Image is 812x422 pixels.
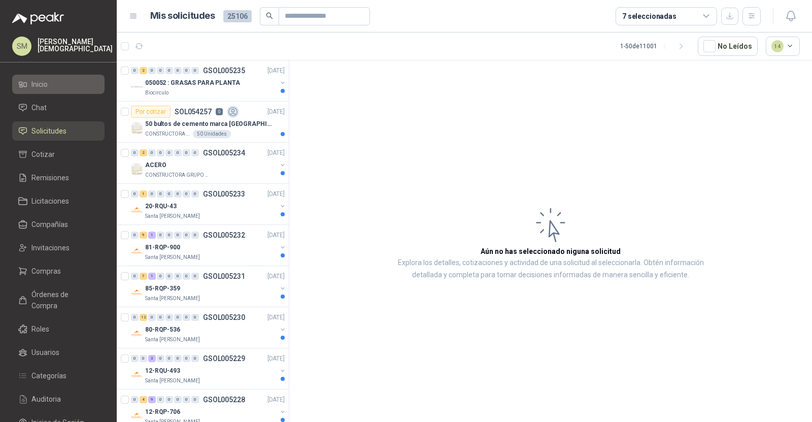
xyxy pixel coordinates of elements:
div: 0 [183,314,190,321]
div: 0 [131,355,139,362]
div: 0 [157,396,164,403]
a: Cotizar [12,145,105,164]
div: 0 [183,232,190,239]
p: GSOL005229 [203,355,245,362]
p: 85-RQP-359 [145,284,180,294]
div: 0 [174,67,182,74]
a: Roles [12,319,105,339]
p: GSOL005234 [203,149,245,156]
div: 0 [191,232,199,239]
a: 0 0 3 0 0 0 0 0 GSOL005229[DATE] Company Logo12-RQU-493Santa [PERSON_NAME] [131,352,287,385]
p: 20-RQU-43 [145,202,177,211]
span: Solicitudes [31,125,66,137]
p: 81-RQP-900 [145,243,180,252]
a: 0 1 0 0 0 0 0 0 GSOL005233[DATE] Company Logo20-RQU-43Santa [PERSON_NAME] [131,188,287,220]
div: 0 [191,190,199,198]
span: Órdenes de Compra [31,289,95,311]
img: Company Logo [131,369,143,381]
div: 0 [165,67,173,74]
p: Santa [PERSON_NAME] [145,336,200,344]
p: [DATE] [267,231,285,240]
div: SM [12,37,31,56]
div: 0 [183,67,190,74]
button: No Leídos [698,37,758,56]
div: Por cotizar [131,106,171,118]
div: 7 seleccionadas [622,11,676,22]
p: 12-RQU-493 [145,366,180,376]
p: GSOL005232 [203,232,245,239]
p: [DATE] [267,107,285,117]
span: Invitaciones [31,242,70,253]
span: Categorías [31,370,66,381]
span: Inicio [31,79,48,90]
span: Chat [31,102,47,113]
img: Company Logo [131,81,143,93]
div: 0 [191,314,199,321]
span: search [266,12,273,19]
div: 0 [165,273,173,280]
div: 0 [183,396,190,403]
div: 9 [148,396,156,403]
img: Company Logo [131,245,143,257]
p: GSOL005233 [203,190,245,198]
p: 50 bultos de cemento marca [GEOGRAPHIC_DATA] [145,119,272,129]
div: 0 [174,149,182,156]
div: 12 [140,314,147,321]
p: Santa [PERSON_NAME] [145,295,200,303]
a: Auditoria [12,389,105,409]
div: 0 [174,355,182,362]
div: 0 [131,273,139,280]
span: Remisiones [31,172,69,183]
button: 14 [766,37,800,56]
p: 050052 : GRASAS PARA PLANTA [145,78,240,88]
a: 0 2 0 0 0 0 0 0 GSOL005234[DATE] Company LogoACEROCONSTRUCTORA GRUPO FIP [131,147,287,179]
div: 0 [191,67,199,74]
div: 0 [183,149,190,156]
img: Company Logo [131,328,143,340]
img: Company Logo [131,204,143,216]
p: [DATE] [267,395,285,405]
p: [DATE] [267,354,285,364]
div: 0 [165,314,173,321]
img: Company Logo [131,122,143,134]
h3: Aún no has seleccionado niguna solicitud [481,246,621,257]
p: [DATE] [267,189,285,199]
div: 3 [148,355,156,362]
div: 0 [148,67,156,74]
span: 25106 [223,10,252,22]
a: Chat [12,98,105,117]
div: 1 [148,273,156,280]
p: [DATE] [267,66,285,76]
div: 0 [148,190,156,198]
div: 0 [165,232,173,239]
div: 0 [165,149,173,156]
div: 0 [157,314,164,321]
p: CONSTRUCTORA GRUPO FIP [145,171,209,179]
h1: Mis solicitudes [150,9,215,23]
div: 1 [148,232,156,239]
div: 0 [140,355,147,362]
a: Remisiones [12,168,105,187]
p: Santa [PERSON_NAME] [145,377,200,385]
div: 2 [140,149,147,156]
div: 0 [174,273,182,280]
span: Licitaciones [31,196,69,207]
img: Company Logo [131,410,143,422]
a: Inicio [12,75,105,94]
span: Roles [31,323,49,335]
div: 0 [157,232,164,239]
div: 0 [157,149,164,156]
div: 0 [191,273,199,280]
div: 0 [131,149,139,156]
div: 0 [157,273,164,280]
a: Invitaciones [12,238,105,257]
p: GSOL005231 [203,273,245,280]
div: 0 [183,355,190,362]
a: Por cotizarSOL0542570[DATE] Company Logo50 bultos de cemento marca [GEOGRAPHIC_DATA]CONSTRUCTORA ... [117,102,289,143]
div: 0 [174,396,182,403]
p: Santa [PERSON_NAME] [145,212,200,220]
p: Santa [PERSON_NAME] [145,253,200,262]
a: 0 9 1 0 0 0 0 0 GSOL005232[DATE] Company Logo81-RQP-900Santa [PERSON_NAME] [131,229,287,262]
div: 0 [157,67,164,74]
div: 0 [174,232,182,239]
